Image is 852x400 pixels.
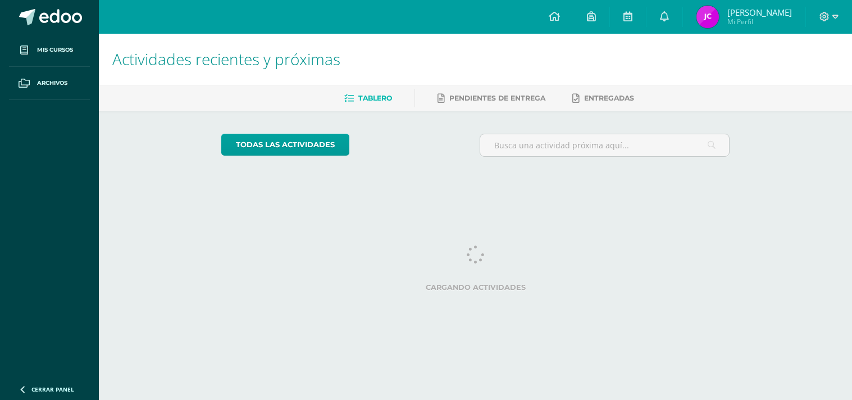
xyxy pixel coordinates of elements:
span: Mis cursos [37,46,73,54]
span: [PERSON_NAME] [727,7,792,18]
span: Cerrar panel [31,385,74,393]
a: Mis cursos [9,34,90,67]
a: Entregadas [572,89,634,107]
span: Entregadas [584,94,634,102]
span: Archivos [37,79,67,88]
a: todas las Actividades [221,134,349,156]
img: 4549e869bd1a71b294ac60c510dba8c5.png [696,6,719,28]
span: Mi Perfil [727,17,792,26]
span: Actividades recientes y próximas [112,48,340,70]
label: Cargando actividades [221,283,730,292]
a: Tablero [344,89,392,107]
span: Pendientes de entrega [449,94,545,102]
a: Pendientes de entrega [438,89,545,107]
input: Busca una actividad próxima aquí... [480,134,729,156]
a: Archivos [9,67,90,100]
span: Tablero [358,94,392,102]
